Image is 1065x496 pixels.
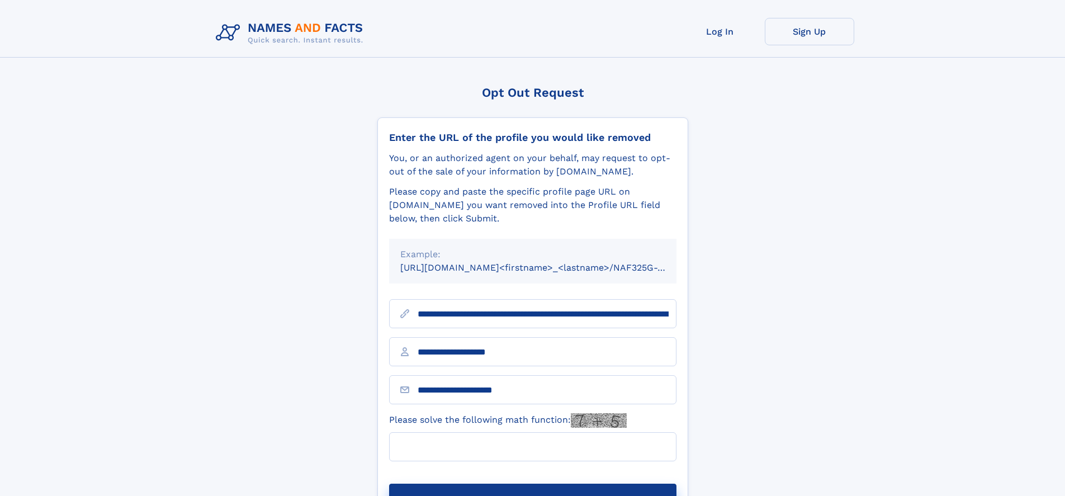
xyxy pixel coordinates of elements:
label: Please solve the following math function: [389,413,627,428]
a: Log In [675,18,765,45]
div: Please copy and paste the specific profile page URL on [DOMAIN_NAME] you want removed into the Pr... [389,185,676,225]
a: Sign Up [765,18,854,45]
div: Enter the URL of the profile you would like removed [389,131,676,144]
div: Opt Out Request [377,86,688,100]
div: Example: [400,248,665,261]
div: You, or an authorized agent on your behalf, may request to opt-out of the sale of your informatio... [389,152,676,178]
small: [URL][DOMAIN_NAME]<firstname>_<lastname>/NAF325G-xxxxxxxx [400,262,698,273]
img: Logo Names and Facts [211,18,372,48]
